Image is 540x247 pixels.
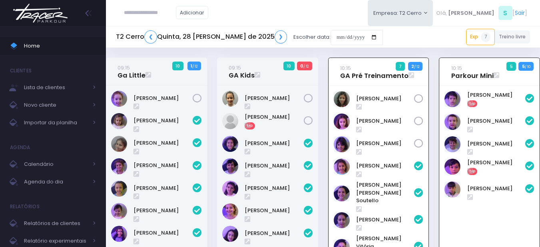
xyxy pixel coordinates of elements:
img: Beatriz Kikuchi [222,158,238,174]
h4: Clientes [10,63,32,79]
span: 10 [172,62,183,70]
span: 7 [396,62,405,71]
span: Novo cliente [24,100,88,110]
a: 10:15Parkour Mini [451,64,494,80]
a: [PERSON_NAME] [467,185,526,193]
img: Otto Guimarães Krön [444,136,460,152]
a: [PERSON_NAME] [134,229,193,237]
a: Adicionar [176,6,209,19]
a: [PERSON_NAME] [467,140,526,148]
h5: T2 Cerro Quinta, 28 [PERSON_NAME] de 2025 [116,30,287,44]
a: [PERSON_NAME] [PERSON_NAME] Soutello [356,181,414,205]
a: [PERSON_NAME] [245,94,304,102]
a: [PERSON_NAME] [245,139,304,147]
a: ❯ [275,30,287,44]
img: Luisa Tomchinsky Montezano [334,114,350,129]
a: Sair [515,9,525,17]
img: Ana Helena Soutello [334,185,350,201]
small: / 12 [192,64,197,69]
span: Calendário [24,159,88,169]
img: Maya Viana [222,91,238,107]
img: Heloísa Amado [111,136,127,152]
div: Escolher data: [116,28,383,46]
a: 10:15GA Pré Treinamento [340,64,408,80]
small: / 10 [525,64,530,69]
img: Guilherme Soares Naressi [444,114,460,130]
img: Malu Bernardes [334,136,350,152]
a: [PERSON_NAME] [356,95,414,103]
img: Isabel Amado [111,158,127,174]
a: [PERSON_NAME] [134,117,193,125]
a: [PERSON_NAME] [356,162,414,170]
small: 09:15 [229,64,241,72]
a: [PERSON_NAME] [467,117,526,125]
div: [ ] [433,4,530,22]
a: [PERSON_NAME] [134,94,193,102]
span: Olá, [436,9,447,17]
strong: 0 [300,63,303,69]
strong: 1 [191,63,192,69]
img: Julia Merlino Donadell [111,203,127,219]
span: 5 [506,62,516,71]
a: Exp7 [466,29,495,45]
img: Gabriela Libardi Galesi Bernardo [222,203,238,219]
span: Agenda do dia [24,177,88,187]
a: [PERSON_NAME] [467,159,526,167]
img: Julia de Campos Munhoz [334,91,350,107]
a: [PERSON_NAME] [245,162,304,170]
strong: 5 [522,63,525,70]
img: Manuela Santos [111,226,127,242]
span: Home [24,41,96,51]
span: [PERSON_NAME] [448,9,494,17]
a: 09:15GA Kids [229,64,255,80]
a: [PERSON_NAME] [356,139,414,147]
img: Alice Oliveira Castro [334,159,350,175]
a: [PERSON_NAME] [245,229,304,237]
img: Samuel Bigaton [444,159,460,175]
img: Catarina Andrade [111,113,127,129]
small: / 12 [414,64,419,69]
span: Lista de clientes [24,82,88,93]
img: Antonieta Bonna Gobo N Silva [111,91,127,107]
span: Relatório experimentais [24,236,88,246]
img: Luzia Rolfini Fernandes [334,212,350,228]
img: Isabel Silveira Chulam [111,181,127,197]
span: Importar da planilha [24,118,88,128]
a: [PERSON_NAME] [245,207,304,215]
a: [PERSON_NAME] [134,184,193,192]
a: [PERSON_NAME] [245,113,304,121]
img: Clara Guimaraes Kron [222,181,238,197]
a: ❮ [144,30,157,44]
small: / 12 [303,64,309,69]
a: [PERSON_NAME] [356,117,414,125]
img: Isabela de Brito Moffa [222,226,238,242]
a: 09:15Ga Little [118,64,145,80]
a: [PERSON_NAME] [134,161,193,169]
a: [PERSON_NAME] [245,184,304,192]
a: [PERSON_NAME] [134,139,193,147]
small: 10:15 [451,64,462,72]
a: [PERSON_NAME] [467,91,526,99]
strong: 2 [411,63,414,70]
small: 10:15 [340,64,351,72]
small: 09:15 [118,64,130,72]
img: Francisco Nassar [444,91,460,107]
img: chloé torres barreto barbosa [222,113,238,129]
span: 7 [481,32,490,42]
a: [PERSON_NAME] [134,207,193,215]
img: Ana Beatriz Xavier Roque [222,136,238,152]
a: [PERSON_NAME] [356,216,414,224]
span: Relatórios de clientes [24,218,88,229]
h4: Relatórios [10,199,40,215]
span: 10 [283,62,295,70]
img: Theo Cabral [444,181,460,197]
h4: Agenda [10,139,30,155]
span: S [498,6,512,20]
a: Treino livre [495,30,530,44]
